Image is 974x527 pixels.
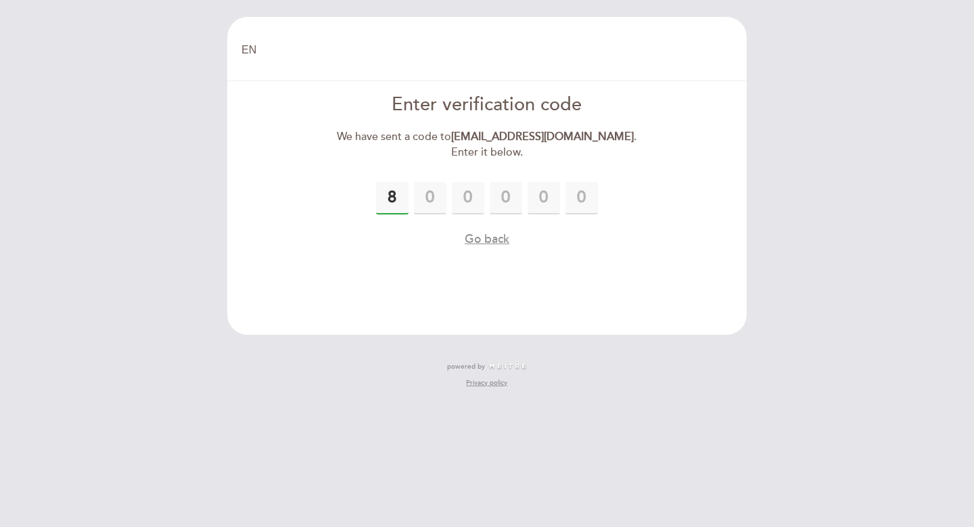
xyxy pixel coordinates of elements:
[488,363,527,370] img: MEITRE
[376,182,409,214] input: 0
[490,182,522,214] input: 0
[414,182,446,214] input: 0
[332,92,643,118] div: Enter verification code
[447,362,485,371] span: powered by
[528,182,560,214] input: 0
[465,231,509,248] button: Go back
[447,362,527,371] a: powered by
[332,129,643,160] div: We have sent a code to . Enter it below.
[466,378,507,388] a: Privacy policy
[565,182,598,214] input: 0
[452,182,484,214] input: 0
[451,130,634,143] strong: [EMAIL_ADDRESS][DOMAIN_NAME]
